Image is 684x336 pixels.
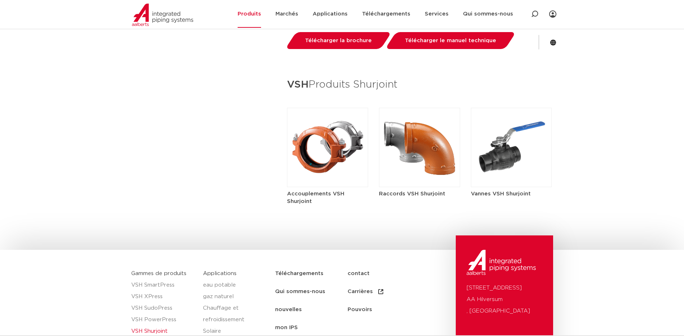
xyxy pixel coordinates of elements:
a: Chauffage et refroidissement [203,302,268,326]
font: Carrières [348,286,373,297]
font: Produits Shurjoint [287,80,397,90]
a: VSH SmartPress [131,279,196,291]
strong: VSH [287,80,309,90]
a: VSH PowerPress [131,314,196,326]
p: [STREET_ADDRESS] AA Hilversum , [GEOGRAPHIC_DATA] [467,282,542,317]
h5: Vannes VSH Shurjoint [471,190,552,198]
a: Vannes VSH Shurjoint [471,145,552,198]
a: Raccords VSH Shurjoint [379,145,460,198]
a: Applications [203,271,237,276]
a: Accouplements VSH Shurjoint [287,145,368,205]
a: contact [348,265,420,283]
h5: Raccords VSH Shurjoint [379,190,460,198]
a: gaz naturel [203,291,268,302]
a: VSH XPress [131,291,196,302]
a: Pouvoirs [348,301,420,319]
h5: Accouplements VSH Shurjoint [287,190,368,205]
a: Gammes de produits [131,271,186,276]
a: VSH SudoPress [131,302,196,314]
a: eau potable [203,279,268,291]
a: Carrières [348,283,420,301]
a: Téléchargements [275,265,348,283]
a: nouvelles [275,301,348,319]
a: Qui sommes-nous [275,283,348,301]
